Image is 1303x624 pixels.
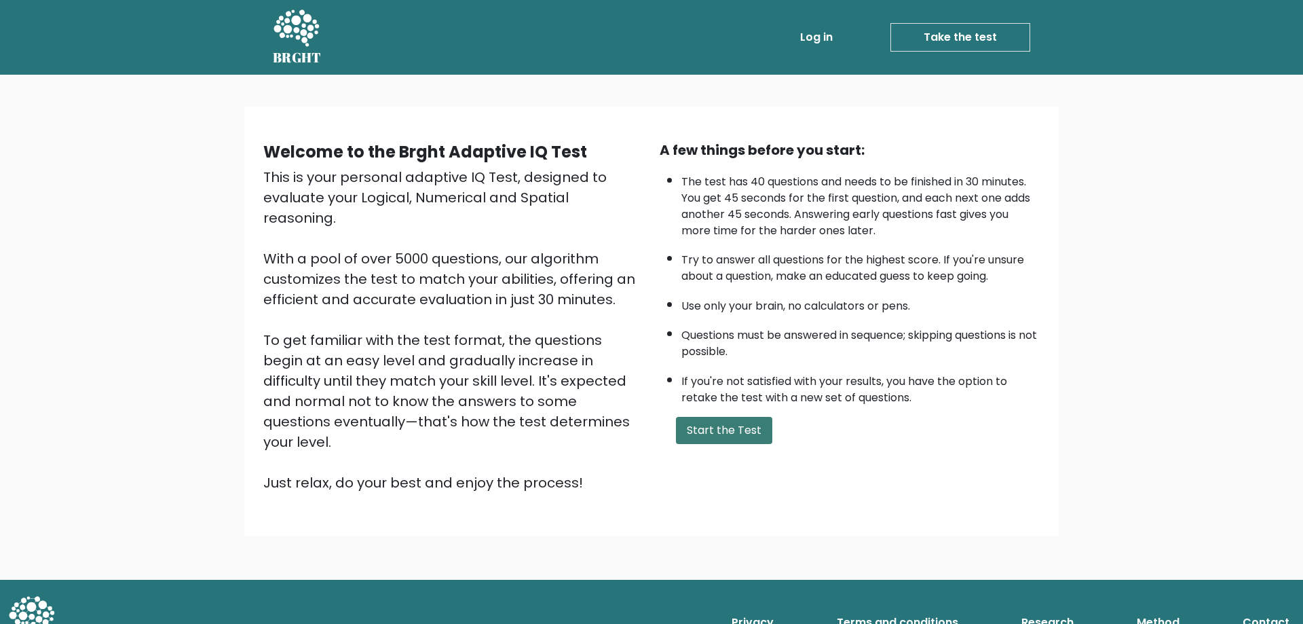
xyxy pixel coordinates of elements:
[681,167,1040,239] li: The test has 40 questions and needs to be finished in 30 minutes. You get 45 seconds for the firs...
[681,245,1040,285] li: Try to answer all questions for the highest score. If you're unsure about a question, make an edu...
[676,417,772,444] button: Start the Test
[263,167,643,493] div: This is your personal adaptive IQ Test, designed to evaluate your Logical, Numerical and Spatial ...
[263,141,587,163] b: Welcome to the Brght Adaptive IQ Test
[681,291,1040,314] li: Use only your brain, no calculators or pens.
[890,23,1030,52] a: Take the test
[681,320,1040,360] li: Questions must be answered in sequence; skipping questions is not possible.
[681,367,1040,406] li: If you're not satisfied with your results, you have the option to retake the test with a new set ...
[795,24,838,51] a: Log in
[273,5,322,69] a: BRGHT
[273,50,322,66] h5: BRGHT
[660,140,1040,160] div: A few things before you start:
